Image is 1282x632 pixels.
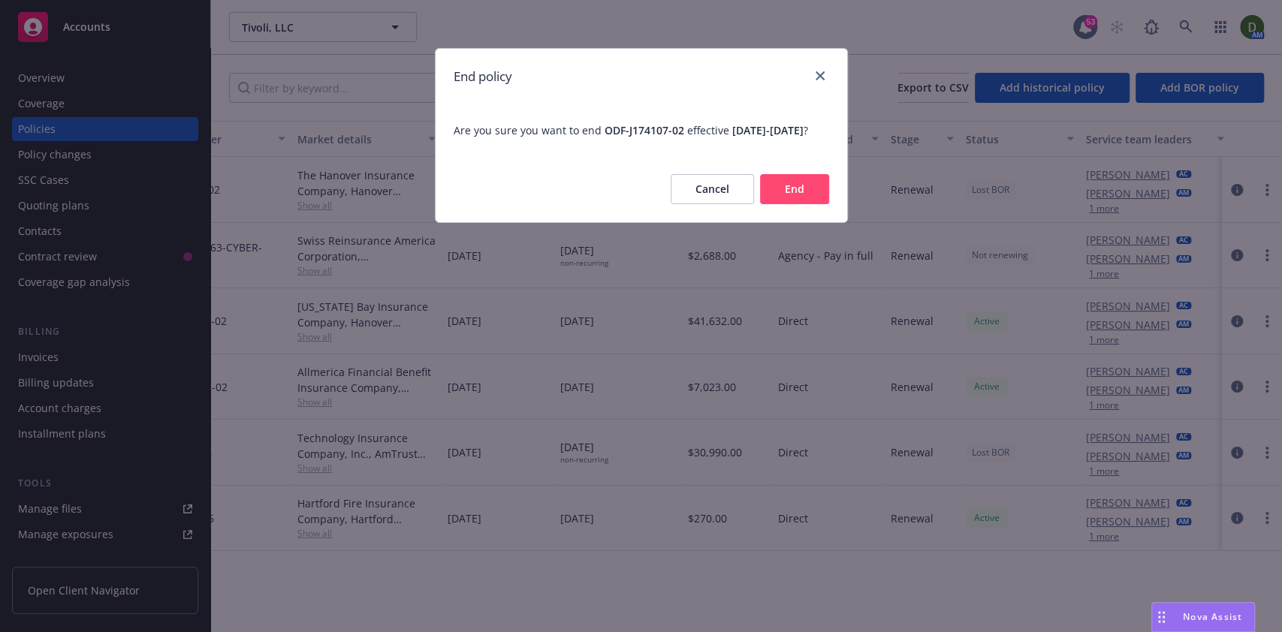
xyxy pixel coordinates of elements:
[1152,603,1171,631] div: Drag to move
[605,123,684,137] span: ODF-J174107-02
[1151,602,1255,632] button: Nova Assist
[436,104,847,156] span: Are you sure you want to end effective ?
[454,67,512,86] h1: End policy
[732,123,804,137] span: [DATE] - [DATE]
[671,174,754,204] button: Cancel
[811,67,829,85] a: close
[760,174,829,204] button: End
[1183,610,1242,623] span: Nova Assist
